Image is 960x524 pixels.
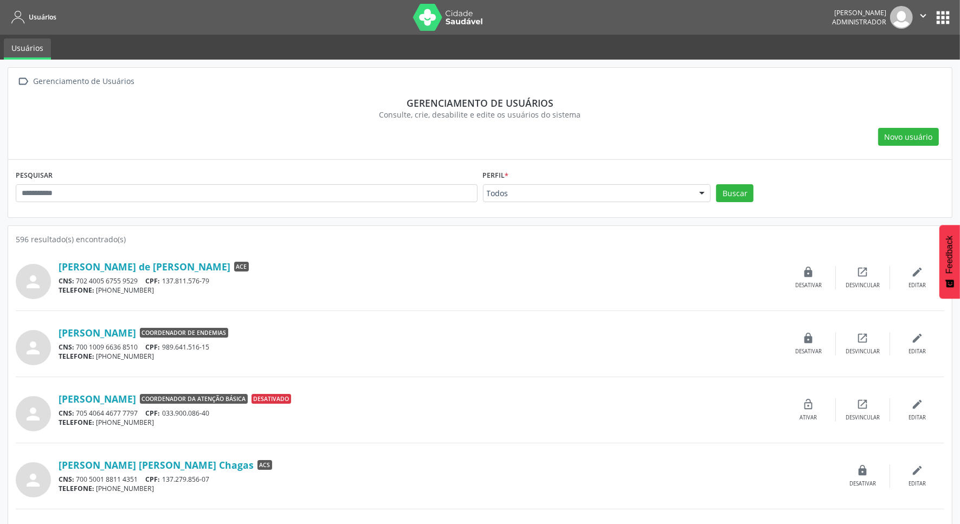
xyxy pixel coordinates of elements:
div: Desativar [849,480,876,488]
span: CPF: [146,475,160,484]
i: edit [911,266,923,278]
button: apps [933,8,952,27]
i: person [24,404,43,424]
span: CNS: [59,342,74,352]
span: CPF: [146,276,160,286]
div: Editar [909,414,926,422]
div: Ativar [800,414,817,422]
div: [PHONE_NUMBER] [59,418,782,427]
i:  [917,10,929,22]
div: Gerenciamento de usuários [23,97,937,109]
span: CPF: [146,409,160,418]
div: [PHONE_NUMBER] [59,352,782,361]
a:  Gerenciamento de Usuários [16,74,137,89]
div: 702 4005 6755 9529 137.811.576-79 [59,276,782,286]
a: Usuários [4,38,51,60]
span: CNS: [59,409,74,418]
div: Editar [909,348,926,355]
span: ACS [257,460,272,470]
span: TELEFONE: [59,286,94,295]
span: CPF: [146,342,160,352]
span: Desativado [252,394,291,404]
span: CNS: [59,475,74,484]
div: Desativar [795,348,822,355]
div: Gerenciamento de Usuários [31,74,137,89]
i: person [24,272,43,292]
i: lock [803,266,815,278]
i: open_in_new [857,266,869,278]
i:  [16,74,31,89]
span: TELEFONE: [59,418,94,427]
div: 700 1009 6636 8510 989.641.516-15 [59,342,782,352]
span: Coordenador de Endemias [140,328,228,338]
button: Feedback - Mostrar pesquisa [939,225,960,299]
span: Coordenador da Atenção Básica [140,394,248,404]
i: edit [911,464,923,476]
div: [PHONE_NUMBER] [59,484,836,493]
i: person [24,338,43,358]
div: Editar [909,282,926,289]
button: Buscar [716,184,753,203]
span: Todos [487,188,689,199]
div: Editar [909,480,926,488]
i: lock [803,332,815,344]
div: 596 resultado(s) encontrado(s) [16,234,944,245]
span: TELEFONE: [59,352,94,361]
div: Desvincular [846,282,880,289]
i: lock_open [803,398,815,410]
i: person [24,470,43,490]
i: open_in_new [857,398,869,410]
div: [PHONE_NUMBER] [59,286,782,295]
div: 700 5001 8811 4351 137.279.856-07 [59,475,836,484]
a: [PERSON_NAME] [PERSON_NAME] Chagas [59,459,254,471]
div: Desvincular [846,348,880,355]
span: Usuários [29,12,56,22]
i: lock [857,464,869,476]
i: edit [911,398,923,410]
div: Consulte, crie, desabilite e edite os usuários do sistema [23,109,937,120]
button: Novo usuário [878,128,939,146]
a: [PERSON_NAME] de [PERSON_NAME] [59,261,230,273]
div: 705 4064 4677 7797 033.900.086-40 [59,409,782,418]
label: Perfil [483,167,509,184]
i: open_in_new [857,332,869,344]
span: CNS: [59,276,74,286]
i: edit [911,332,923,344]
div: Desativar [795,282,822,289]
a: Usuários [8,8,56,26]
div: [PERSON_NAME] [832,8,886,17]
a: [PERSON_NAME] [59,393,136,405]
img: img [890,6,913,29]
button:  [913,6,933,29]
label: PESQUISAR [16,167,53,184]
span: ACE [234,262,249,271]
span: Novo usuário [885,131,933,143]
a: [PERSON_NAME] [59,327,136,339]
span: Administrador [832,17,886,27]
span: Feedback [945,236,955,274]
span: TELEFONE: [59,484,94,493]
div: Desvincular [846,414,880,422]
